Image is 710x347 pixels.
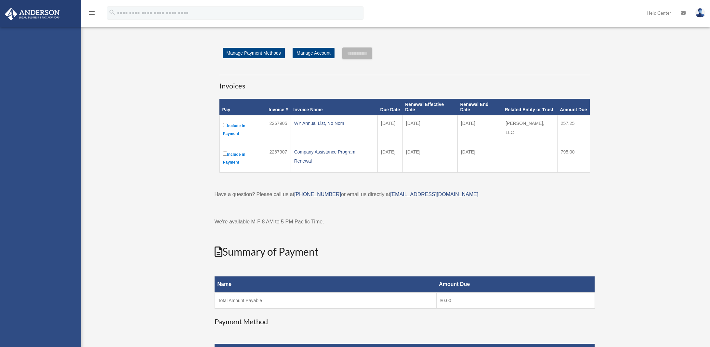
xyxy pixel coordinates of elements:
div: Company Assistance Program Renewal [294,147,374,166]
th: Invoice # [266,99,291,115]
th: Name [215,276,436,293]
td: [DATE] [402,115,457,144]
h3: Invoices [219,75,590,91]
a: Manage Payment Methods [223,48,285,58]
th: Due Date [378,99,403,115]
td: [DATE] [378,115,403,144]
div: WY Annual List, No Nom [294,119,374,128]
label: Include in Payment [223,122,263,138]
th: Amount Due [557,99,590,115]
input: Include in Payment [223,152,227,156]
td: [PERSON_NAME], LLC [502,115,558,144]
td: 795.00 [557,144,590,173]
input: Include in Payment [223,123,227,127]
img: Anderson Advisors Platinum Portal [3,8,62,20]
td: [DATE] [457,144,502,173]
td: [DATE] [402,144,457,173]
td: [DATE] [457,115,502,144]
p: Have a question? Please call us at or email us directly at [215,190,595,199]
a: menu [88,11,96,17]
th: Related Entity or Trust [502,99,558,115]
a: Manage Account [293,48,334,58]
th: Amount Due [436,276,595,293]
h3: Payment Method [215,317,595,327]
a: [EMAIL_ADDRESS][DOMAIN_NAME] [390,192,478,197]
a: [PHONE_NUMBER] [294,192,341,197]
th: Renewal End Date [457,99,502,115]
i: menu [88,9,96,17]
td: Total Amount Payable [215,292,436,309]
td: $0.00 [436,292,595,309]
td: 2267907 [266,144,291,173]
img: User Pic [695,8,705,18]
th: Invoice Name [291,99,377,115]
td: [DATE] [378,144,403,173]
label: Include in Payment [223,150,263,166]
td: 2267905 [266,115,291,144]
i: search [109,9,116,16]
th: Renewal Effective Date [402,99,457,115]
p: We're available M-F 8 AM to 5 PM Pacific Time. [215,217,595,226]
th: Pay [219,99,266,115]
td: 257.25 [557,115,590,144]
h2: Summary of Payment [215,245,595,259]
